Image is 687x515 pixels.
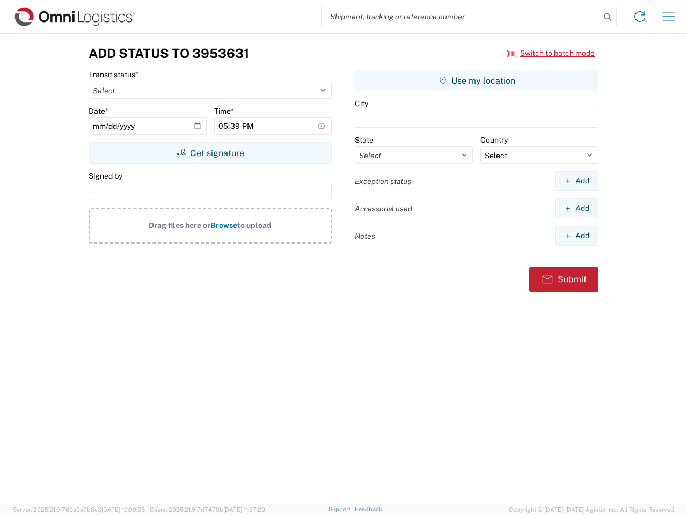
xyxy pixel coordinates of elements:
[150,506,265,513] span: Client: 2025.21.0-7d7479b
[355,506,382,512] a: Feedback
[355,176,411,186] label: Exception status
[555,226,598,246] button: Add
[555,171,598,191] button: Add
[355,204,412,214] label: Accessorial used
[529,267,598,292] button: Submit
[89,142,332,164] button: Get signature
[89,171,122,181] label: Signed by
[149,221,210,230] span: Drag files here or
[223,506,265,513] span: [DATE] 11:37:29
[355,99,368,108] label: City
[89,70,138,79] label: Transit status
[509,505,674,514] span: Copyright © [DATE]-[DATE] Agistix Inc., All Rights Reserved
[355,231,375,241] label: Notes
[210,221,237,230] span: Browse
[237,221,272,230] span: to upload
[507,45,595,62] button: Switch to batch mode
[555,198,598,218] button: Add
[101,506,145,513] span: [DATE] 10:09:35
[328,506,355,512] a: Support
[322,6,600,27] input: Shipment, tracking or reference number
[214,106,234,116] label: Time
[89,46,249,61] h3: Add Status to 3953631
[355,70,598,91] button: Use my location
[355,135,374,145] label: State
[480,135,508,145] label: Country
[13,506,145,513] span: Server: 2025.21.0-769a9a7b8c3
[89,106,108,116] label: Date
